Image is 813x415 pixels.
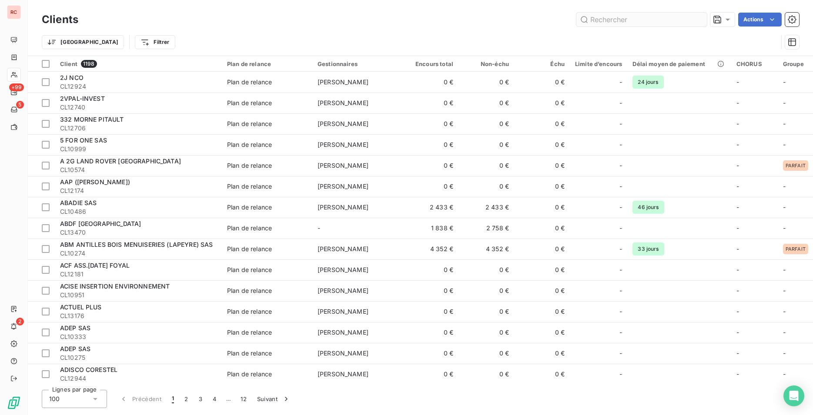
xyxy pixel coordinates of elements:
[736,120,739,127] span: -
[227,349,272,358] div: Plan de relance
[514,218,570,239] td: 0 €
[458,259,514,280] td: 0 €
[619,78,622,86] span: -
[458,280,514,301] td: 0 €
[60,303,102,311] span: ACTUEL PLUS
[49,395,60,403] span: 100
[7,5,21,19] div: RC
[60,186,217,195] span: CL12174
[514,364,570,385] td: 0 €
[786,163,806,168] span: PARFAIT
[403,176,458,197] td: 0 €
[619,182,622,191] span: -
[514,239,570,259] td: 0 €
[179,390,193,408] button: 2
[318,203,368,211] span: [PERSON_NAME]
[783,329,786,336] span: -
[619,349,622,358] span: -
[619,286,622,295] span: -
[514,280,570,301] td: 0 €
[783,120,786,127] span: -
[619,245,622,253] span: -
[318,78,368,86] span: [PERSON_NAME]
[403,218,458,239] td: 1 838 €
[736,162,739,169] span: -
[60,249,217,258] span: CL10274
[403,93,458,113] td: 0 €
[403,280,458,301] td: 0 €
[783,370,786,378] span: -
[783,287,786,294] span: -
[514,72,570,93] td: 0 €
[783,141,786,148] span: -
[227,99,272,107] div: Plan de relance
[318,60,398,67] div: Gestionnaires
[318,370,368,378] span: [PERSON_NAME]
[458,197,514,218] td: 2 433 €
[60,312,217,320] span: CL13176
[60,124,217,133] span: CL12706
[221,392,235,406] span: …
[207,390,221,408] button: 4
[514,343,570,364] td: 0 €
[227,286,272,295] div: Plan de relance
[736,99,739,106] span: -
[42,35,124,49] button: [GEOGRAPHIC_DATA]
[227,266,272,274] div: Plan de relance
[60,291,217,299] span: CL10951
[227,182,272,191] div: Plan de relance
[227,245,272,253] div: Plan de relance
[227,370,272,378] div: Plan de relance
[786,246,806,252] span: PARFAIT
[60,262,130,269] span: ACF ASS.[DATE] FOYAL
[458,176,514,197] td: 0 €
[514,113,570,134] td: 0 €
[60,145,217,153] span: CL10999
[60,345,90,352] span: ADEP SAS
[252,390,296,408] button: Suivant
[783,308,786,315] span: -
[403,72,458,93] td: 0 €
[318,308,368,315] span: [PERSON_NAME]
[227,161,272,170] div: Plan de relance
[60,82,217,91] span: CL12924
[458,155,514,176] td: 0 €
[408,60,453,67] div: Encours total
[60,228,217,237] span: CL13470
[783,385,804,406] div: Open Intercom Messenger
[60,207,217,216] span: CL10486
[60,60,77,67] span: Client
[736,287,739,294] span: -
[60,166,217,174] span: CL10574
[227,78,272,86] div: Plan de relance
[458,218,514,239] td: 2 758 €
[514,259,570,280] td: 0 €
[403,364,458,385] td: 0 €
[60,353,217,362] span: CL10275
[227,224,272,232] div: Plan de relance
[632,60,726,67] div: Délai moyen de paiement
[619,224,622,232] span: -
[458,343,514,364] td: 0 €
[458,72,514,93] td: 0 €
[736,224,739,232] span: -
[60,136,107,144] span: 5 FOR ONE SAS
[619,328,622,337] span: -
[458,134,514,155] td: 0 €
[736,329,739,336] span: -
[619,161,622,170] span: -
[783,266,786,273] span: -
[60,157,181,165] span: A 2G LAND ROVER [GEOGRAPHIC_DATA]
[736,245,739,252] span: -
[60,324,90,332] span: ADEP SAS
[42,12,78,27] h3: Clients
[227,307,272,316] div: Plan de relance
[458,113,514,134] td: 0 €
[736,60,773,67] div: CHORUS
[194,390,207,408] button: 3
[318,224,320,232] span: -
[576,13,707,27] input: Rechercher
[403,197,458,218] td: 2 433 €
[738,13,782,27] button: Actions
[783,349,786,357] span: -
